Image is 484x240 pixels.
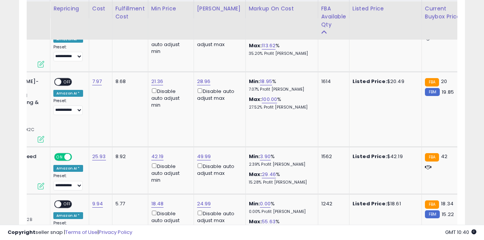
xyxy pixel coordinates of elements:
div: 1562 [321,153,343,160]
div: % [249,42,312,56]
a: 18.95 [260,78,272,85]
span: OFF [71,154,83,160]
div: Disable auto adjust max [197,162,240,177]
span: 2025-08-14 10:40 GMT [445,229,476,236]
div: Amazon AI * [53,165,83,172]
div: % [249,78,312,92]
p: 27.52% Profit [PERSON_NAME] [249,105,312,110]
div: 8.68 [115,78,142,85]
div: Listed Price [353,5,418,13]
span: ON [55,154,64,160]
div: Disable auto adjust min [151,33,188,55]
b: Max: [249,171,262,178]
b: Listed Price: [353,153,387,160]
div: $20.49 [353,78,416,85]
a: 7.97 [92,78,102,85]
div: Disable auto adjust min [151,87,188,109]
th: The percentage added to the cost of goods (COGS) that forms the calculator for Min & Max prices. [245,2,318,40]
a: 3.90 [260,153,271,160]
span: 42 [441,153,447,160]
small: FBM [425,210,440,218]
div: Amazon AI * [53,90,83,97]
div: 1242 [321,200,343,207]
a: 0.00 [260,200,271,208]
div: Disable auto adjust min [151,162,188,184]
div: Fulfillment Cost [115,5,145,21]
div: FBA Available Qty [321,5,346,29]
p: 7.07% Profit [PERSON_NAME] [249,87,312,92]
a: 29.46 [262,171,276,178]
div: Preset: [53,173,83,190]
span: OFF [61,78,74,85]
div: Preset: [53,98,83,115]
div: Disable auto adjust min [151,209,188,231]
b: Listed Price: [353,200,387,207]
div: Repricing [53,5,86,13]
span: 19.85 [442,88,454,96]
p: 2.39% Profit [PERSON_NAME] [249,162,312,167]
div: 8.92 [115,153,142,160]
b: Min: [249,153,260,160]
a: 42.19 [151,153,164,160]
div: Disable auto adjust max [197,87,240,102]
div: 5.77 [115,200,142,207]
p: 15.28% Profit [PERSON_NAME] [249,180,312,185]
a: Terms of Use [65,229,98,236]
div: % [249,153,312,167]
div: $18.61 [353,200,416,207]
span: 20 [441,78,447,85]
div: Preset: [53,45,83,62]
p: 0.00% Profit [PERSON_NAME] [249,209,312,214]
div: Cost [92,5,109,13]
a: 18.48 [151,200,164,208]
span: 15.22 [442,211,454,218]
span: 18.34 [441,200,454,207]
a: Privacy Policy [99,229,132,236]
div: % [249,171,312,185]
a: 24.99 [197,200,211,208]
small: FBA [425,153,439,162]
a: 49.99 [197,153,211,160]
div: $42.19 [353,153,416,160]
div: Markup on Cost [249,5,315,13]
b: Min: [249,78,260,85]
a: 113.62 [262,42,276,50]
div: % [249,200,312,214]
b: Max: [249,42,262,49]
b: Listed Price: [353,78,387,85]
a: 100.00 [262,96,277,103]
b: Min: [249,200,260,207]
b: Max: [249,96,262,103]
div: Min Price [151,5,191,13]
small: FBM [425,88,440,96]
a: 9.94 [92,200,103,208]
span: OFF [61,201,74,207]
div: [PERSON_NAME] [197,5,242,13]
div: Disable auto adjust max [197,33,240,48]
div: 1614 [321,78,343,85]
div: seller snap | | [8,229,132,236]
div: Disable auto adjust max [197,209,240,224]
div: Current Buybox Price [425,5,464,21]
strong: Copyright [8,229,35,236]
a: 25.93 [92,153,106,160]
a: 21.36 [151,78,163,85]
small: FBA [425,78,439,86]
a: 28.96 [197,78,211,85]
div: % [249,96,312,110]
small: FBA [425,200,439,209]
p: 35.20% Profit [PERSON_NAME] [249,51,312,56]
div: Amazon AI * [53,212,83,219]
